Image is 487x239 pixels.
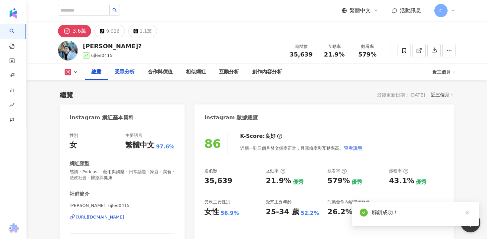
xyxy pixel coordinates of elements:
[70,169,175,181] span: 感情 · Podcast · 藝術與娛樂 · 日常話題 · 家庭 · 美食 · 法政社會 · 醫療與健康
[240,141,363,155] div: 近期一到三個月發文頻率正常，且漲粉率與互動率高。
[355,43,380,50] div: 觀看率
[301,210,319,217] div: 52.2%
[400,7,421,14] span: 活動訊息
[327,207,352,217] div: 26.2%
[358,51,377,58] span: 579%
[70,203,175,209] span: [PERSON_NAME]| ujlee0415
[344,141,363,155] button: 查看說明
[8,8,19,19] img: logo icon
[70,133,78,139] div: 性別
[156,143,175,150] span: 97.6%
[389,168,408,174] div: 漲粉率
[91,68,101,76] div: 總覽
[221,210,239,217] div: 56.9%
[327,199,370,205] div: 商業合作內容覆蓋比例
[58,25,91,37] button: 3.6萬
[377,92,425,98] div: 最後更新日期：[DATE]
[204,207,219,217] div: 女性
[372,209,471,217] div: 解鎖成功！
[112,8,117,13] span: search
[204,137,221,150] div: 86
[344,145,362,151] span: 查看說明
[148,68,173,76] div: 合作與價值
[204,176,233,186] div: 35,639
[70,191,89,198] div: 社群簡介
[465,210,469,215] span: close
[70,160,89,167] div: 網紅類型
[252,68,282,76] div: 創作內容分析
[327,168,347,174] div: 觀看率
[140,26,152,36] div: 1.1萬
[204,168,217,174] div: 追蹤數
[70,114,134,121] div: Instagram 網紅基本資料
[327,176,350,186] div: 579%
[125,140,154,150] div: 繁體中文
[322,43,347,50] div: 互動率
[265,133,276,140] div: 良好
[91,53,113,58] span: ujlee0415
[128,25,157,37] button: 1.1萬
[350,7,371,14] span: 繁體中文
[115,68,135,76] div: 受眾分析
[204,114,258,121] div: Instagram 數據總覽
[9,99,15,113] span: rise
[266,207,299,217] div: 25-34 歲
[431,91,454,99] div: 近三個月
[439,7,443,14] span: C
[106,26,119,36] div: 9,026
[432,67,456,77] div: 近三個月
[94,25,125,37] button: 9,026
[324,51,345,58] span: 21.9%
[290,51,312,58] span: 35,639
[389,176,414,186] div: 43.1%
[70,214,175,220] a: [URL][DOMAIN_NAME]
[219,68,239,76] div: 互動分析
[266,176,291,186] div: 21.9%
[266,199,292,205] div: 受眾主要年齡
[240,133,282,140] div: K-Score :
[293,179,303,186] div: 優秀
[76,214,124,220] div: [URL][DOMAIN_NAME]
[266,168,285,174] div: 互動率
[125,133,142,139] div: 主要語言
[70,140,77,150] div: 女
[416,179,426,186] div: 優秀
[289,43,314,50] div: 追蹤數
[204,199,230,205] div: 受眾主要性別
[7,223,20,234] img: chrome extension
[360,209,368,217] span: check-circle
[83,42,142,50] div: [PERSON_NAME]?
[186,68,206,76] div: 相似網紅
[352,179,362,186] div: 優秀
[73,26,86,36] div: 3.6萬
[9,24,23,50] a: search
[58,41,78,60] img: KOL Avatar
[60,90,73,100] div: 總覽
